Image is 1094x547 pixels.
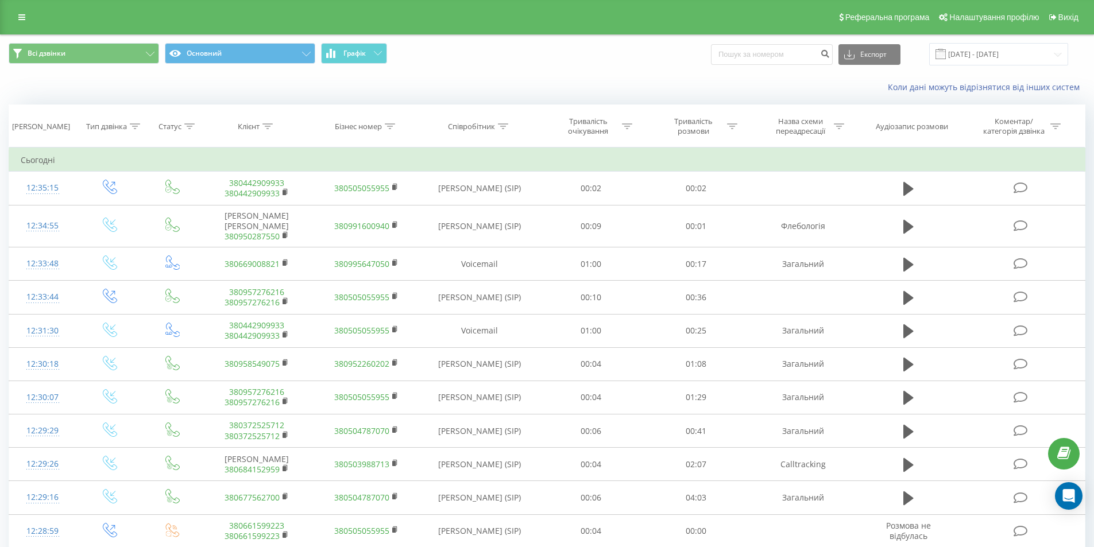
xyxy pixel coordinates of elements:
[225,464,280,475] a: 380684152959
[334,183,389,193] a: 380505055955
[321,43,387,64] button: Графік
[21,486,65,509] div: 12:29:16
[980,117,1047,136] div: Коментар/категорія дзвінка
[748,481,857,514] td: Загальний
[644,381,749,414] td: 01:29
[225,188,280,199] a: 380442909933
[225,258,280,269] a: 380669008821
[748,381,857,414] td: Загальний
[225,492,280,503] a: 380677562700
[421,381,539,414] td: [PERSON_NAME] (SIP)
[165,43,315,64] button: Основний
[343,49,366,57] span: Графік
[770,117,831,136] div: Назва схеми переадресації
[21,520,65,542] div: 12:28:59
[225,297,280,308] a: 380957276216
[421,448,539,481] td: [PERSON_NAME] (SIP)
[334,292,389,302] a: 380505055955
[21,453,65,475] div: 12:29:26
[949,13,1039,22] span: Налаштування профілю
[838,44,900,65] button: Експорт
[229,520,284,531] a: 380661599223
[225,330,280,341] a: 380442909933
[748,314,857,347] td: Загальний
[225,530,280,541] a: 380661599223
[9,149,1085,172] td: Сьогодні
[539,381,644,414] td: 00:04
[229,177,284,188] a: 380442909933
[644,414,749,448] td: 00:41
[335,122,382,131] div: Бізнес номер
[12,122,70,131] div: [PERSON_NAME]
[202,448,311,481] td: [PERSON_NAME]
[644,448,749,481] td: 02:07
[238,122,260,131] div: Клієнт
[539,314,644,347] td: 01:00
[225,358,280,369] a: 380958549075
[845,13,930,22] span: Реферальна програма
[334,391,389,402] a: 380505055955
[334,459,389,470] a: 380503988713
[225,430,280,441] a: 380372525712
[21,386,65,409] div: 12:30:07
[421,247,539,281] td: Voicemail
[28,49,65,58] span: Всі дзвінки
[448,122,495,131] div: Співробітник
[9,43,159,64] button: Всі дзвінки
[334,220,389,231] a: 380991600940
[421,172,539,205] td: [PERSON_NAME] (SIP)
[558,117,619,136] div: Тривалість очікування
[886,520,931,541] span: Розмова не відбулась
[539,205,644,247] td: 00:09
[21,177,65,199] div: 12:35:15
[159,122,181,131] div: Статус
[644,172,749,205] td: 00:02
[225,397,280,408] a: 380957276216
[334,492,389,503] a: 380504787070
[202,205,311,247] td: [PERSON_NAME] [PERSON_NAME]
[539,481,644,514] td: 00:06
[644,314,749,347] td: 00:25
[334,525,389,536] a: 380505055955
[21,253,65,275] div: 12:33:48
[334,325,389,336] a: 380505055955
[539,172,644,205] td: 00:02
[539,281,644,314] td: 00:10
[539,448,644,481] td: 00:04
[86,122,127,131] div: Тип дзвінка
[225,231,280,242] a: 380950287550
[644,205,749,247] td: 00:01
[421,414,539,448] td: [PERSON_NAME] (SIP)
[21,215,65,237] div: 12:34:55
[644,281,749,314] td: 00:36
[421,314,539,347] td: Voicemail
[334,425,389,436] a: 380504787070
[421,281,539,314] td: [PERSON_NAME] (SIP)
[539,347,644,381] td: 00:04
[748,205,857,247] td: Флебологія
[644,247,749,281] td: 00:17
[1058,13,1078,22] span: Вихід
[644,481,749,514] td: 04:03
[21,286,65,308] div: 12:33:44
[229,386,284,397] a: 380957276216
[663,117,724,136] div: Тривалість розмови
[21,320,65,342] div: 12:31:30
[748,414,857,448] td: Загальний
[21,353,65,375] div: 12:30:18
[748,448,857,481] td: Calltracking
[539,247,644,281] td: 01:00
[539,414,644,448] td: 00:06
[711,44,833,65] input: Пошук за номером
[876,122,948,131] div: Аудіозапис розмови
[229,320,284,331] a: 380442909933
[334,358,389,369] a: 380952260202
[748,247,857,281] td: Загальний
[1055,482,1083,510] div: Open Intercom Messenger
[334,258,389,269] a: 380995647050
[748,347,857,381] td: Загальний
[421,481,539,514] td: [PERSON_NAME] (SIP)
[229,286,284,297] a: 380957276216
[888,82,1085,92] a: Коли дані можуть відрізнятися вiд інших систем
[21,420,65,442] div: 12:29:29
